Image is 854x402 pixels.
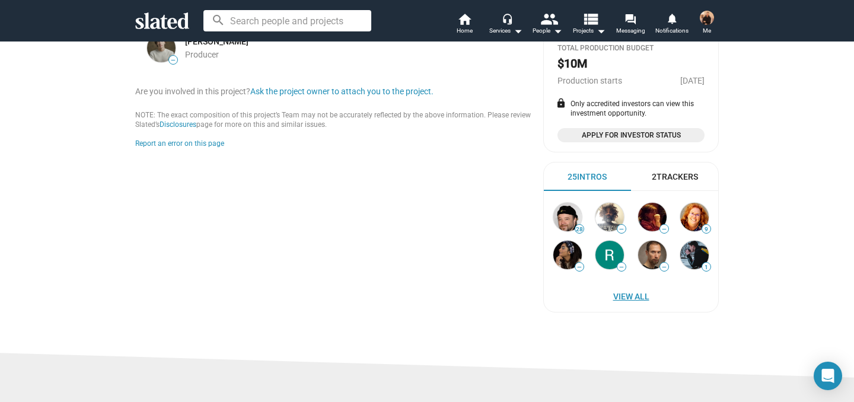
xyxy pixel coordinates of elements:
img: Josh Basili [595,203,624,231]
img: Matteo Pasquini [638,241,667,269]
button: Projects [568,12,610,38]
img: Austin Dickholtz [147,34,176,62]
span: — [617,226,626,232]
span: Production starts [557,76,622,85]
a: Messaging [610,12,651,38]
mat-icon: view_list [582,10,599,27]
div: Total Production budget [557,44,705,53]
img: Jihong Li [700,11,714,25]
mat-icon: headset_mic [502,13,512,24]
span: — [660,264,668,270]
div: Services [489,24,522,38]
img: Barney Burman [553,203,582,231]
a: Home [444,12,485,38]
span: Apply for Investor Status [565,129,697,141]
div: Only accredited investors can view this investment opportunity. [557,100,705,119]
span: — [660,226,668,232]
div: 2 Trackers [652,171,698,183]
input: Search people and projects [203,10,371,31]
mat-icon: notifications [666,12,677,24]
div: People [533,24,562,38]
span: View All [556,286,706,307]
a: Apply for Investor Status [557,128,705,142]
span: — [169,57,177,63]
mat-icon: lock [556,98,566,109]
mat-icon: arrow_drop_down [594,24,608,38]
span: [DATE] [680,76,705,85]
a: [PERSON_NAME] [185,36,248,47]
span: 9 [702,226,710,233]
a: View All [546,286,716,307]
span: Me [703,24,711,38]
span: Messaging [616,24,645,38]
button: People [527,12,568,38]
div: 25 Intros [568,171,607,183]
img: Wendy Shear [638,203,667,231]
span: 28 [575,226,584,233]
span: 1 [702,264,710,271]
span: — [575,264,584,270]
a: Disclosures [160,120,196,129]
img: Surbhi Sharma [553,241,582,269]
span: Projects [573,24,606,38]
button: Ask the project owner to attach you to the project. [250,86,434,97]
button: Services [485,12,527,38]
button: Report an error on this page [135,139,224,149]
span: Home [457,24,473,38]
mat-icon: forum [624,13,636,24]
img: Heather Hale [680,203,709,231]
div: NOTE: The exact composition of this project’s Team may not be accurately reflected by the above i... [135,111,531,130]
h2: $10M [557,56,587,72]
mat-icon: arrow_drop_down [511,24,525,38]
span: Producer [185,50,219,59]
span: — [617,264,626,270]
span: Notifications [655,24,689,38]
img: Rayion Rax [595,241,624,269]
mat-icon: home [457,12,471,26]
button: Jihong LiMe [693,8,721,39]
mat-icon: people [540,10,557,27]
a: Notifications [651,12,693,38]
div: Open Intercom Messenger [814,362,842,390]
img: Alex Caruso [680,241,709,269]
mat-icon: arrow_drop_down [550,24,565,38]
div: Are you involved in this project? [135,86,531,97]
